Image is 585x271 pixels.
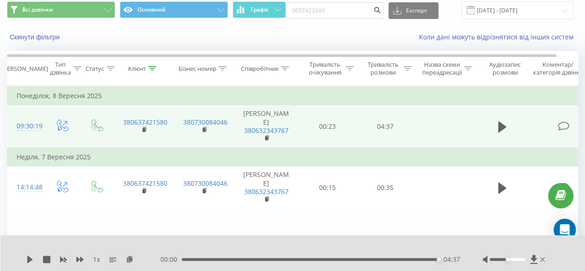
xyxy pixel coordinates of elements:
[178,65,216,73] div: Бізнес номер
[388,2,438,19] button: Експорт
[160,255,182,264] span: 00:00
[357,166,414,209] td: 00:35
[422,61,462,76] div: Назва схеми переадресації
[22,6,53,13] span: Всі дзвінки
[244,126,289,135] a: 380632343767
[1,65,48,73] div: [PERSON_NAME]
[123,118,167,126] a: 380637421580
[244,187,289,196] a: 380632343767
[482,61,527,76] div: Аудіозапис розмови
[357,105,414,148] td: 04:37
[234,105,299,148] td: [PERSON_NAME]
[443,255,460,264] span: 04:37
[183,179,228,188] a: 380730084046
[50,61,71,76] div: Тип дзвінка
[364,61,401,76] div: Тривалість розмови
[183,118,228,126] a: 380730084046
[554,219,576,241] div: Open Intercom Messenger
[7,33,64,41] button: Скинути фільтри
[17,178,35,196] div: 14:14:48
[7,1,115,18] button: Всі дзвінки
[128,65,146,73] div: Клієнт
[506,258,510,261] div: Accessibility label
[251,6,269,13] span: Графік
[307,61,343,76] div: Тривалість очікування
[240,65,278,73] div: Співробітник
[17,117,35,135] div: 09:30:19
[299,166,357,209] td: 00:15
[234,166,299,209] td: [PERSON_NAME]
[123,179,167,188] a: 380637421580
[86,65,104,73] div: Статус
[437,258,441,261] div: Accessibility label
[286,2,384,19] input: Пошук за номером
[93,255,100,264] span: 1 x
[299,105,357,148] td: 00:23
[419,32,578,41] a: Коли дані можуть відрізнятися вiд інших систем
[233,1,286,18] button: Графік
[531,61,585,76] div: Коментар/категорія дзвінка
[120,1,228,18] button: Основний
